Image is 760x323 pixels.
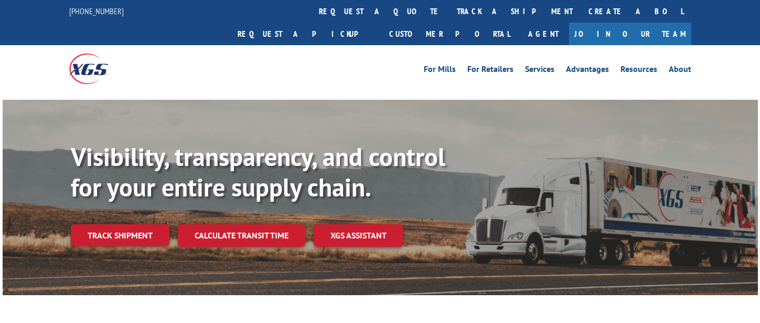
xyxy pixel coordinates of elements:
a: Calculate transit time [178,224,305,247]
a: Request a pickup [230,23,381,45]
a: Advantages [566,65,609,77]
a: Track shipment [71,224,169,246]
b: Visibility, transparency, and control for your entire supply chain. [71,140,445,203]
a: About [669,65,691,77]
a: Resources [620,65,657,77]
a: Agent [518,23,569,45]
a: [PHONE_NUMBER] [69,6,124,16]
a: Join Our Team [569,23,691,45]
a: Customer Portal [381,23,518,45]
a: For Mills [424,65,456,77]
a: For Retailers [467,65,513,77]
a: XGS ASSISTANT [314,224,403,247]
a: Services [525,65,554,77]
